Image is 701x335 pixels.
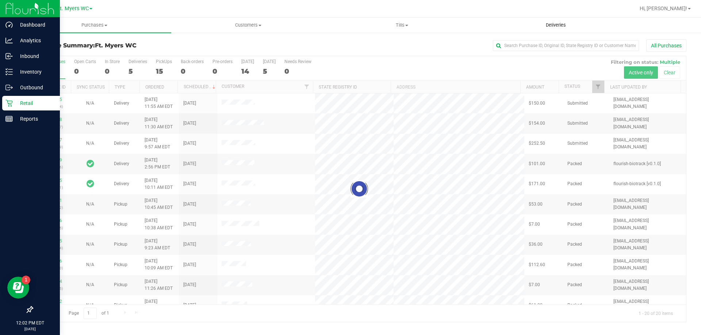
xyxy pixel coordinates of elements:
[18,22,171,28] span: Purchases
[13,83,57,92] p: Outbound
[13,52,57,61] p: Inbound
[536,22,576,28] span: Deliveries
[479,17,633,33] a: Deliveries
[5,100,13,107] inline-svg: Retail
[22,276,30,284] iframe: Resource center unread badge
[493,40,639,51] input: Search Purchase ID, Original ID, State Registry ID or Customer Name...
[5,84,13,91] inline-svg: Outbound
[646,39,686,52] button: All Purchases
[7,277,29,299] iframe: Resource center
[172,22,325,28] span: Customers
[5,52,13,60] inline-svg: Inbound
[95,42,137,49] span: Ft. Myers WC
[57,5,89,12] span: Ft. Myers WC
[5,21,13,28] inline-svg: Dashboard
[5,37,13,44] inline-svg: Analytics
[171,17,325,33] a: Customers
[3,326,57,332] p: [DATE]
[13,99,57,108] p: Retail
[640,5,687,11] span: Hi, [PERSON_NAME]!
[32,42,250,49] h3: Purchase Summary:
[13,114,57,123] p: Reports
[13,20,57,29] p: Dashboard
[325,22,478,28] span: Tills
[18,17,171,33] a: Purchases
[13,36,57,45] p: Analytics
[325,17,479,33] a: Tills
[5,68,13,75] inline-svg: Inventory
[13,67,57,76] p: Inventory
[5,115,13,122] inline-svg: Reports
[3,320,57,326] p: 12:02 PM EDT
